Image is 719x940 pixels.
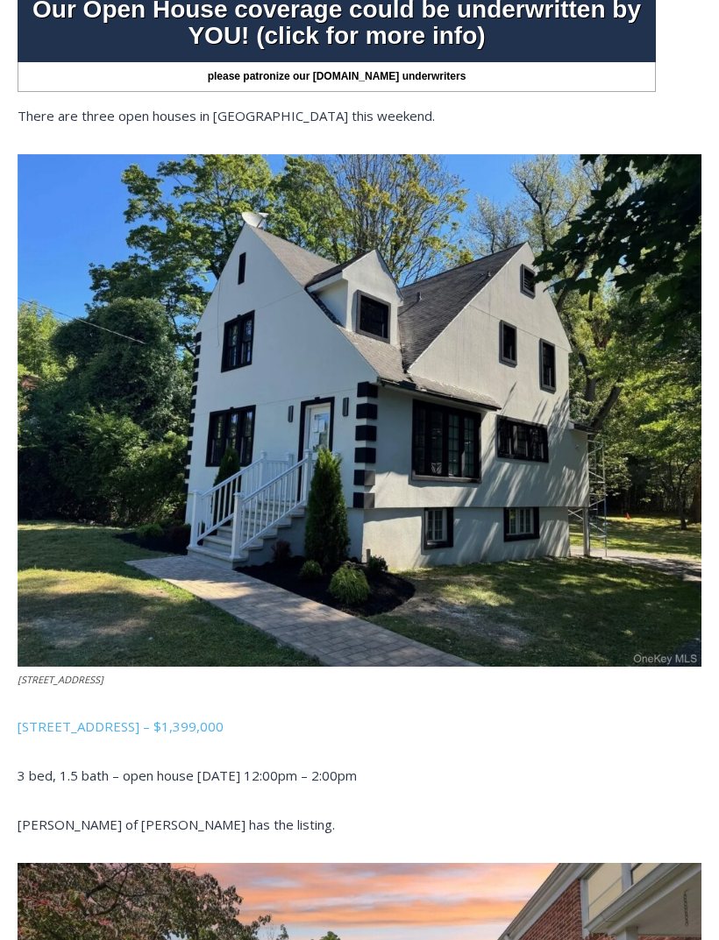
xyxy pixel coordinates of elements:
p: There are three open houses in [GEOGRAPHIC_DATA] this weekend. [18,105,701,126]
figcaption: [STREET_ADDRESS] [18,672,701,688]
div: Two by Two Animal Haven & The Nature Company: The Wild World of Animals [184,49,253,147]
div: / [196,152,201,169]
img: 506 Midland Avenue, Rye [18,154,701,667]
p: 3 bed, 1.5 bath – open house [DATE] 12:00pm – 2:00pm [18,765,701,786]
p: [PERSON_NAME] of [PERSON_NAME] has the listing. [18,814,701,835]
a: [STREET_ADDRESS] – $1,399,000 [18,717,224,735]
div: 6 [205,152,213,169]
div: 6 [184,152,192,169]
a: [PERSON_NAME] Read Sanctuary Fall Fest: [DATE] [1,174,262,218]
h4: [PERSON_NAME] Read Sanctuary Fall Fest: [DATE] [14,176,233,216]
div: please patronize our [DOMAIN_NAME] underwriters [18,62,656,92]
